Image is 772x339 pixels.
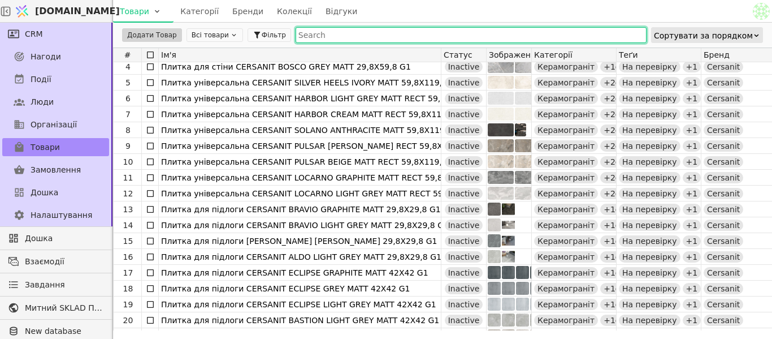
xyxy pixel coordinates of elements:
[2,70,109,88] a: Події
[534,93,598,104] div: Керамограніт
[704,77,743,88] div: Cersanit
[31,74,51,85] span: Події
[619,93,680,104] div: На перевірку
[534,50,573,59] span: Категорії
[704,50,730,59] span: Бренд
[704,267,743,278] div: Cersanit
[654,28,753,44] div: Сортувати за порядком
[704,125,743,136] div: Cersanit
[161,170,439,186] div: Плитка універсальна CERSANIT LOCARNO GRAPHITE MATT RECT 59,8X119,8 G1
[683,251,701,263] div: + 1
[600,156,677,168] div: + 2 other category
[534,283,598,294] div: Керамограніт
[600,315,677,326] div: + 1 other category
[445,156,483,168] div: Inactive
[683,283,701,294] div: + 1
[445,93,483,104] div: Inactive
[600,283,677,294] div: + 1 other category
[161,59,439,75] div: Плитка для стіни CERSANIT BOSCO GREY MATT 29,8X59,8 G1
[31,187,58,199] span: Дошка
[683,140,701,152] div: + 1
[248,28,291,42] button: Фільтр
[25,233,103,244] span: Дошка
[619,235,680,247] div: На перевірку
[25,325,103,337] span: New database
[619,50,638,59] span: Теґи
[534,77,598,88] div: Керамограніт
[25,302,103,314] span: Митний SKLAD Плитка, сантехніка, меблі до ванни
[704,251,743,263] div: Cersanit
[115,217,141,233] div: 14
[445,283,483,294] div: Inactive
[25,279,65,291] span: Завдання
[2,161,109,179] a: Замовлення
[31,51,61,63] span: Нагоди
[161,249,439,265] div: Плитка для підлоги CERSANIT ALDO LIGHT GREY MATT 29,8X29,8 G1
[2,229,109,247] a: Дошка
[683,267,701,278] div: + 1
[445,235,483,247] div: Inactive
[2,138,109,156] a: Товари
[619,267,680,278] div: На перевірку
[2,206,109,224] a: Налаштування
[2,183,109,201] a: Дошка
[600,251,677,263] div: + 1 other category
[704,172,743,183] div: Cersanit
[2,276,109,294] a: Завдання
[115,186,141,201] div: 12
[296,27,647,43] input: Search
[683,93,701,104] div: + 1
[619,156,680,168] div: На перевірку
[619,251,680,263] div: На перевірку
[534,188,598,199] div: Керамограніт
[534,251,598,263] div: Керамограніт
[115,233,141,249] div: 15
[161,186,439,201] div: Плитка універсальна CERSANIT LOCARNO LIGHT GREY MATT RECT 59,8X119,8 G1
[161,138,439,154] div: Плитка універсальна CERSANIT PULSAR [PERSON_NAME] RECT 59,8X119,8 G1
[600,93,677,104] div: + 2 other category
[704,109,743,120] div: Cersanit
[704,315,743,326] div: Cersanit
[683,156,701,168] div: + 1
[115,59,141,75] div: 4
[161,201,439,217] div: Плитка для підлоги CERSANIT BRAVIO GRAPHITE MATT 29,8X29,8 G1
[445,220,483,231] div: Inactive
[683,125,701,136] div: + 1
[534,61,598,72] div: Керамограніт
[619,77,680,88] div: На перевірку
[445,140,483,152] div: Inactive
[619,140,680,152] div: На перевірку
[115,201,141,217] div: 13
[704,204,743,215] div: Cersanit
[600,77,677,88] div: + 2 other category
[115,312,141,328] div: 20
[683,188,701,199] div: + 1
[704,188,743,199] div: Cersanit
[35,5,120,18] span: [DOMAIN_NAME]
[534,140,598,152] div: Керамограніт
[619,220,680,231] div: На перевірку
[534,267,598,278] div: Керамограніт
[115,154,141,170] div: 10
[161,297,439,312] div: Плитка для підлоги CERSANIT ECLIPSE LIGHT GREY MATT 42X42 G1
[115,75,141,91] div: 5
[2,93,109,111] a: Люди
[683,299,701,310] div: + 1
[114,48,142,62] div: #
[2,299,109,317] a: Митний SKLAD Плитка, сантехніка, меблі до ванни
[704,93,743,104] div: Cersanit
[600,220,677,231] div: + 1 other category
[683,61,701,72] div: + 1
[534,109,598,120] div: Керамограніт
[619,315,680,326] div: На перевірку
[115,281,141,297] div: 18
[445,109,483,120] div: Inactive
[704,156,743,168] div: Cersanit
[683,204,701,215] div: + 1
[2,25,109,43] a: CRM
[115,297,141,312] div: 19
[25,256,103,268] span: Взаємодії
[704,235,743,247] div: Cersanit
[534,172,598,183] div: Керамограніт
[444,50,472,59] span: Статус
